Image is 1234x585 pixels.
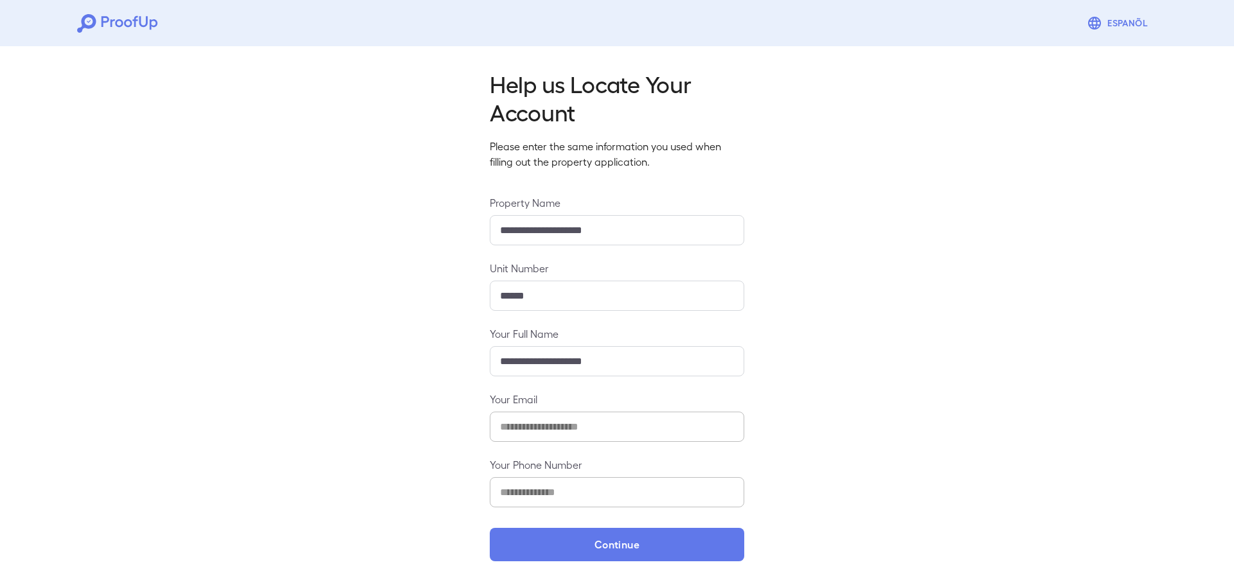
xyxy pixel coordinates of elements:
h2: Help us Locate Your Account [490,69,744,126]
label: Your Phone Number [490,457,744,472]
label: Property Name [490,195,744,210]
label: Unit Number [490,261,744,275]
p: Please enter the same information you used when filling out the property application. [490,139,744,170]
label: Your Email [490,392,744,406]
button: Continue [490,528,744,561]
button: Espanõl [1082,10,1157,36]
label: Your Full Name [490,326,744,341]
